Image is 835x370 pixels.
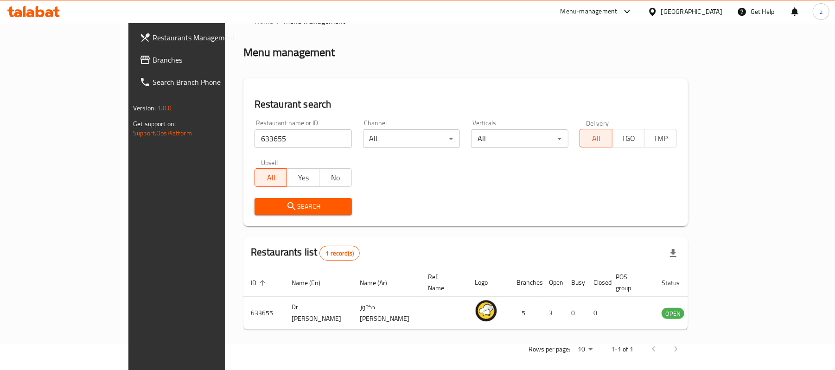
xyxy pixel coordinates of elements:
[611,344,633,355] p: 1-1 of 1
[157,102,172,114] span: 1.0.0
[287,168,319,187] button: Yes
[133,102,156,114] span: Version:
[262,201,344,212] span: Search
[561,6,618,17] div: Menu-management
[323,171,348,185] span: No
[352,297,421,330] td: دكتور [PERSON_NAME]
[586,297,608,330] td: 0
[251,277,268,288] span: ID
[153,54,261,65] span: Branches
[320,249,359,258] span: 1 record(s)
[820,6,822,17] span: z
[509,268,542,297] th: Branches
[662,308,684,319] span: OPEN
[363,129,460,148] div: All
[475,300,498,323] img: Dr Chef
[133,127,192,139] a: Support.OpsPlatform
[661,6,722,17] div: [GEOGRAPHIC_DATA]
[648,132,673,145] span: TMP
[284,15,345,26] span: Menu management
[255,129,352,148] input: Search for restaurant name or ID..
[284,297,352,330] td: Dr [PERSON_NAME]
[132,26,268,49] a: Restaurants Management
[132,71,268,93] a: Search Branch Phone
[644,129,677,147] button: TMP
[509,297,542,330] td: 5
[584,132,609,145] span: All
[243,268,735,330] table: enhanced table
[574,343,596,357] div: Rows per page:
[586,268,608,297] th: Closed
[471,129,568,148] div: All
[616,271,643,293] span: POS group
[255,97,677,111] h2: Restaurant search
[153,77,261,88] span: Search Branch Phone
[133,118,176,130] span: Get support on:
[319,246,360,261] div: Total records count
[564,268,586,297] th: Busy
[612,129,645,147] button: TGO
[319,168,352,187] button: No
[255,168,287,187] button: All
[662,277,692,288] span: Status
[662,242,684,264] div: Export file
[542,268,564,297] th: Open
[153,32,261,43] span: Restaurants Management
[542,297,564,330] td: 3
[580,129,612,147] button: All
[261,159,278,166] label: Upsell
[586,120,609,126] label: Delivery
[467,268,509,297] th: Logo
[529,344,570,355] p: Rows per page:
[292,277,332,288] span: Name (En)
[132,49,268,71] a: Branches
[277,15,280,26] li: /
[243,45,335,60] h2: Menu management
[360,277,399,288] span: Name (Ar)
[428,271,456,293] span: Ref. Name
[255,198,352,215] button: Search
[616,132,641,145] span: TGO
[251,245,360,261] h2: Restaurants list
[291,171,316,185] span: Yes
[564,297,586,330] td: 0
[259,171,284,185] span: All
